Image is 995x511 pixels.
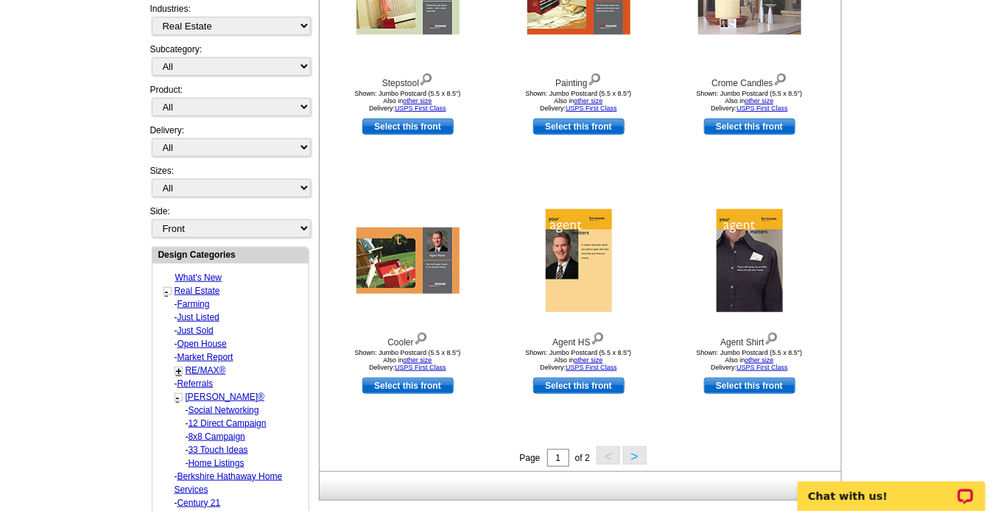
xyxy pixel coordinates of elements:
[588,70,602,86] img: view design details
[327,70,489,90] div: Stepstool
[175,286,220,296] a: Real Estate
[164,350,307,364] div: -
[597,446,620,465] button: <
[175,457,318,470] div: -
[574,356,602,364] a: other size
[186,365,226,376] a: RE/MAX®
[533,378,625,394] a: use this design
[498,90,660,112] div: Shown: Jumbo Postcard (5.5 x 8.5") Delivery:
[165,286,169,297] a: -
[175,471,283,495] a: Berkshire Hathaway Home Services
[419,70,433,86] img: view design details
[150,124,309,164] div: Delivery:
[745,356,773,364] a: other size
[189,431,245,442] a: 8x8 Campaign
[554,356,602,364] span: Also in
[669,70,831,90] div: Crome Candles
[177,498,221,508] a: Century 21
[554,97,602,105] span: Also in
[383,356,432,364] span: Also in
[764,329,778,345] img: view design details
[725,97,773,105] span: Also in
[788,465,995,511] iframe: LiveChat chat widget
[327,90,489,112] div: Shown: Jumbo Postcard (5.5 x 8.5") Delivery:
[327,329,489,349] div: Cooler
[177,299,210,309] a: Farming
[546,209,612,312] img: Agent HS
[575,453,590,463] span: of 2
[189,458,245,468] a: Home Listings
[177,352,233,362] a: Market Report
[150,83,309,124] div: Product:
[704,119,795,135] a: use this design
[327,349,489,371] div: Shown: Jumbo Postcard (5.5 x 8.5") Delivery:
[164,496,307,510] div: -
[745,97,773,105] a: other size
[669,349,831,371] div: Shown: Jumbo Postcard (5.5 x 8.5") Delivery:
[669,329,831,349] div: Agent Shirt
[175,443,318,457] div: -
[414,329,428,345] img: view design details
[717,209,783,312] img: Agent Shirt
[395,364,446,371] a: USPS First Class
[177,378,214,389] a: Referrals
[566,105,617,112] a: USPS First Class
[498,329,660,349] div: Agent HS
[177,325,214,336] a: Just Sold
[498,349,660,371] div: Shown: Jumbo Postcard (5.5 x 8.5") Delivery:
[186,392,265,402] a: [PERSON_NAME]®
[164,337,307,350] div: -
[176,365,182,377] a: +
[189,405,259,415] a: Social Networking
[362,119,454,135] a: use this design
[164,377,307,390] div: -
[356,228,460,294] img: Cooler
[150,205,309,239] div: Side:
[566,364,617,371] a: USPS First Class
[177,339,227,349] a: Open House
[189,445,248,455] a: 33 Touch Ideas
[736,364,788,371] a: USPS First Class
[175,430,318,443] div: -
[164,470,307,496] div: -
[574,97,602,105] a: other size
[164,297,307,311] div: -
[591,329,605,345] img: view design details
[623,446,647,465] button: >
[176,392,180,403] a: -
[383,97,432,105] span: Also in
[395,105,446,112] a: USPS First Class
[403,356,432,364] a: other size
[362,378,454,394] a: use this design
[175,417,318,430] div: -
[669,90,831,112] div: Shown: Jumbo Postcard (5.5 x 8.5") Delivery:
[403,97,432,105] a: other size
[177,312,219,323] a: Just Listed
[175,403,318,417] div: -
[150,43,309,83] div: Subcategory:
[150,164,309,205] div: Sizes:
[725,356,773,364] span: Also in
[164,324,307,337] div: -
[519,453,540,463] span: Page
[704,378,795,394] a: use this design
[152,247,309,261] div: Design Categories
[773,70,787,86] img: view design details
[175,272,222,283] a: What's New
[498,70,660,90] div: Painting
[164,311,307,324] div: -
[533,119,625,135] a: use this design
[189,418,267,429] a: 12 Direct Campaign
[736,105,788,112] a: USPS First Class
